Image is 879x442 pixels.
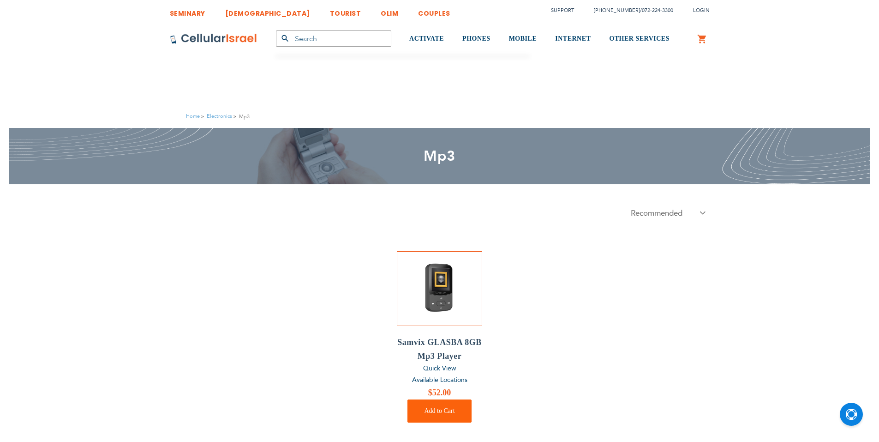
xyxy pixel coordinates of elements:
[551,7,574,14] a: Support
[509,35,537,42] span: MOBILE
[170,2,205,19] a: SEMINARY
[170,33,257,44] img: Cellular Israel Logo
[585,4,673,17] li: /
[225,2,310,19] a: [DEMOGRAPHIC_DATA]
[403,252,477,326] img: Samvix GLASBA 8GB Mp3 Player
[397,363,482,375] a: Quick View
[555,22,591,56] a: INTERNET
[381,2,398,19] a: OLIM
[407,400,471,423] button: Add to Cart
[409,35,444,42] span: ACTIVATE
[609,22,670,56] a: OTHER SERVICES
[624,207,710,219] select: . . . .
[424,146,455,166] span: Mp3
[397,386,482,400] a: $52.00
[462,22,490,56] a: PHONES
[509,22,537,56] a: MOBILE
[642,7,673,14] a: 072-224-3300
[428,388,451,397] span: $52.00
[418,2,450,19] a: COUPLES
[423,364,456,373] span: Quick View
[207,113,232,120] a: Electronics
[412,375,467,384] a: Available Locations
[186,113,200,120] a: Home
[462,35,490,42] span: PHONES
[555,35,591,42] span: INTERNET
[330,2,361,19] a: TOURIST
[397,335,482,363] a: Samvix GLASBA 8GB Mp3 Player
[609,35,670,42] span: OTHER SERVICES
[594,7,640,14] a: [PHONE_NUMBER]
[409,22,444,56] a: ACTIVATE
[424,407,454,414] span: Add to Cart
[239,112,250,121] strong: Mp3
[693,7,710,14] span: Login
[276,30,391,47] input: Search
